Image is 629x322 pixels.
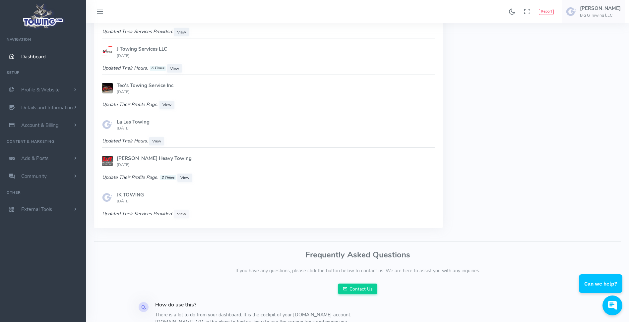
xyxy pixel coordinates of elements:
img: logo [21,2,66,30]
a: View [149,137,164,145]
p: If you have any questions, please click the button below to contact us. We are here to assist you... [94,267,621,275]
small: [DATE] [117,53,130,58]
img: user-image [566,6,577,17]
span: View [177,29,186,35]
span: View [162,102,171,107]
span: Ads & Posts [21,155,48,162]
span: Account & Billing [21,122,59,129]
i: Update Their Profile Page. [102,101,158,108]
a: View [167,64,182,73]
span: Dashboard [21,53,46,60]
a: View [174,210,189,218]
span: External Tools [21,206,52,213]
i: Updated Their Hours. [102,65,167,71]
a: Contact Us [338,284,377,294]
img: Generic placeholder image [102,156,113,166]
button: Report [539,9,554,15]
h5: [PERSON_NAME] Heavy Towing [117,156,435,161]
img: Generic placeholder image [102,192,113,203]
span: Community [21,173,47,180]
h3: Frequently Asked Questions [94,250,621,259]
span: View [170,66,179,71]
i: Updated Their Services Provided. [102,210,173,217]
img: Generic placeholder image [102,46,113,57]
h5: JK TOWING [117,192,435,197]
small: [DATE] [117,126,130,131]
span: Details and Information [21,104,73,111]
span: View [152,138,161,144]
a: View [177,174,192,182]
small: [DATE] [117,198,130,204]
div: Q. [139,302,149,312]
iframe: Conversations [575,256,629,322]
i: Updated Their Services Provided. [102,28,173,35]
span: 6 Times [150,66,166,71]
h5: J Towing Services LLC [117,46,435,52]
span: View [177,211,186,217]
h5: Teo's Towing Service Inc [117,83,435,88]
small: [DATE] [117,89,130,94]
i: Update Their Profile Page. [102,174,177,181]
i: Updated Their Hours. [102,137,148,144]
small: [DATE] [117,162,130,167]
span: 2 Times [160,175,176,180]
h4: How do use this? [155,302,353,308]
h5: [PERSON_NAME] [580,6,621,11]
h5: La Las Towing [117,119,435,125]
h6: Big G Towing LLC [580,13,621,18]
span: Profile & Website [21,86,60,93]
img: Generic placeholder image [102,83,113,93]
a: View [159,101,174,109]
span: View [180,175,189,180]
a: View [174,28,189,36]
img: Generic placeholder image [102,119,113,130]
